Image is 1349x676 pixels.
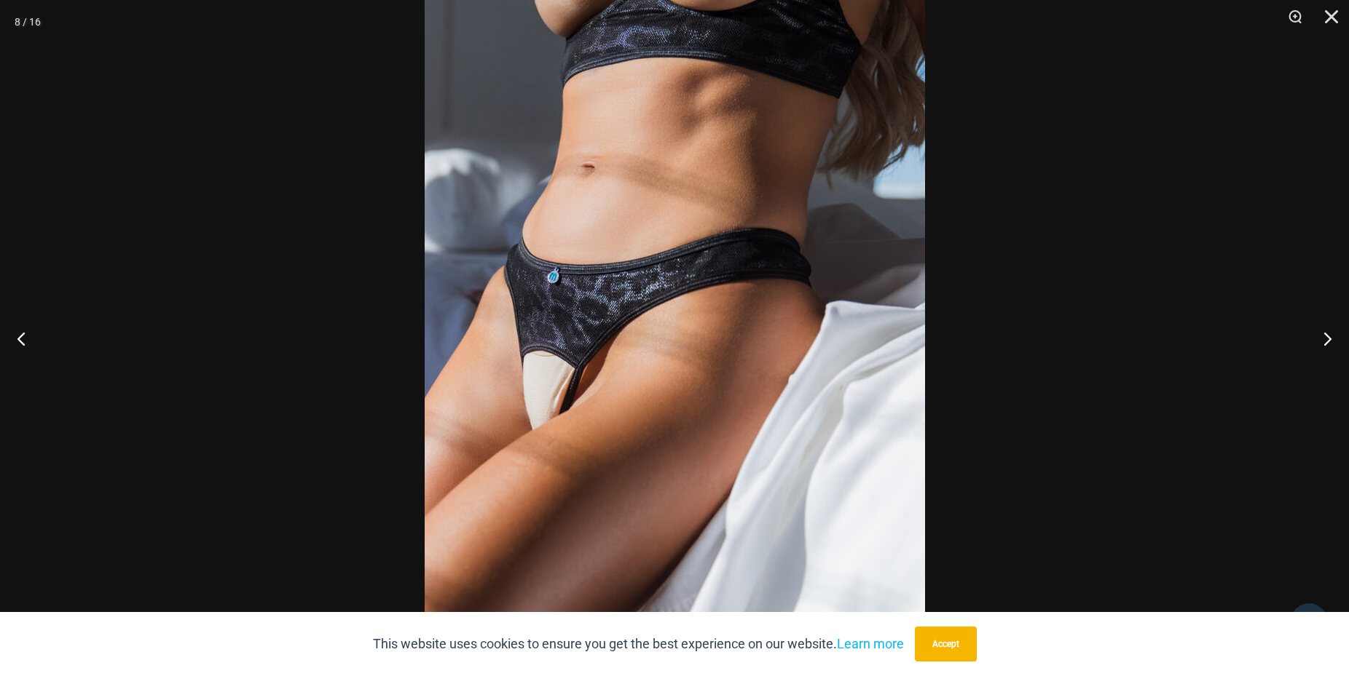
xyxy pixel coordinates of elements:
[373,633,904,655] p: This website uses cookies to ensure you get the best experience on our website.
[915,627,977,661] button: Accept
[15,11,41,33] div: 8 / 16
[837,636,904,651] a: Learn more
[1294,302,1349,375] button: Next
